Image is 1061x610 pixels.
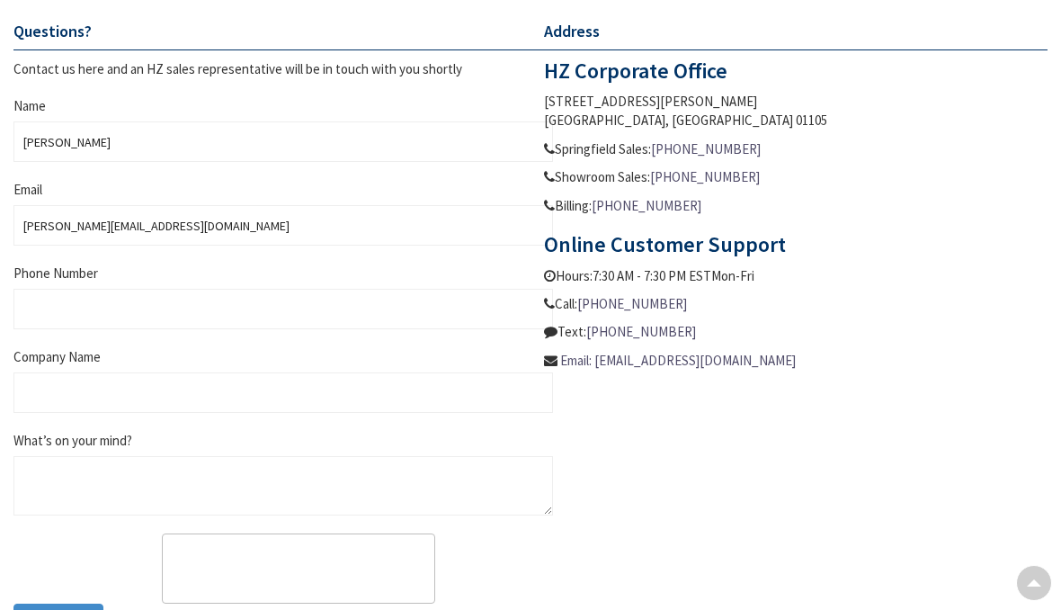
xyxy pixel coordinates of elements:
[577,294,687,313] a: [PHONE_NUMBER]
[593,266,711,285] a: 7:30 AM - 7:30 PM EST
[13,265,98,282] span: Phone Number
[544,266,1048,285] p: Hours: Mon-Fri
[651,139,761,158] a: [PHONE_NUMBER]
[13,372,553,413] input: Company Name
[544,92,757,111] a: [STREET_ADDRESS][PERSON_NAME]
[13,432,132,449] span: What’s on your mind?
[544,139,1048,158] p: Springfield Sales:
[162,534,435,604] iframe: reCAPTCHA
[13,289,553,329] input: Phone Number
[13,121,553,162] input: Name
[13,205,553,246] input: Email
[544,322,1048,341] p: Text:
[592,196,701,215] a: [PHONE_NUMBER]
[544,111,827,130] a: [GEOGRAPHIC_DATA], [GEOGRAPHIC_DATA] 01105
[13,456,553,516] textarea: What’s on your mind?
[560,351,796,370] a: Email: [EMAIL_ADDRESS][DOMAIN_NAME]
[544,233,1048,256] h3: Online Customer Support
[650,167,760,186] a: [PHONE_NUMBER]
[544,59,1048,83] h3: HZ Corporate Office
[586,322,696,341] a: [PHONE_NUMBER]
[544,21,600,41] span: Address
[544,294,1048,313] p: Call:
[13,59,553,78] div: Contact us here and an HZ sales representative will be in touch with you shortly
[13,97,46,114] span: Name
[544,167,1048,186] p: Showroom Sales:
[544,196,1048,215] p: Billing:
[13,348,101,365] span: Company Name
[13,21,92,41] span: Questions?
[13,181,42,198] span: Email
